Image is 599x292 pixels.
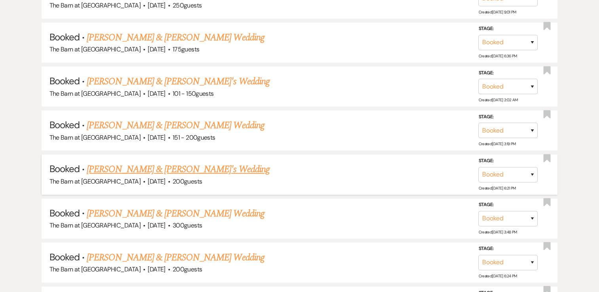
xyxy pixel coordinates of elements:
[49,265,141,273] span: The Barn at [GEOGRAPHIC_DATA]
[49,31,80,43] span: Booked
[478,25,538,33] label: Stage:
[173,133,215,142] span: 151 - 200 guests
[49,119,80,131] span: Booked
[49,45,141,53] span: The Barn at [GEOGRAPHIC_DATA]
[148,133,165,142] span: [DATE]
[87,30,264,45] a: [PERSON_NAME] & [PERSON_NAME] Wedding
[478,157,538,165] label: Stage:
[478,273,517,279] span: Created: [DATE] 6:24 PM
[478,245,538,253] label: Stage:
[478,53,517,59] span: Created: [DATE] 6:36 PM
[49,133,141,142] span: The Barn at [GEOGRAPHIC_DATA]
[49,251,80,263] span: Booked
[148,221,165,229] span: [DATE]
[478,185,515,190] span: Created: [DATE] 6:21 PM
[478,68,538,77] label: Stage:
[49,221,141,229] span: The Barn at [GEOGRAPHIC_DATA]
[478,97,517,102] span: Created: [DATE] 2:02 AM
[148,177,165,186] span: [DATE]
[49,207,80,219] span: Booked
[173,221,202,229] span: 300 guests
[148,265,165,273] span: [DATE]
[49,1,141,9] span: The Barn at [GEOGRAPHIC_DATA]
[478,201,538,209] label: Stage:
[87,74,270,89] a: [PERSON_NAME] & [PERSON_NAME]'s Wedding
[49,163,80,175] span: Booked
[173,45,199,53] span: 175 guests
[87,207,264,221] a: [PERSON_NAME] & [PERSON_NAME] Wedding
[87,250,264,265] a: [PERSON_NAME] & [PERSON_NAME] Wedding
[478,113,538,121] label: Stage:
[478,229,517,235] span: Created: [DATE] 3:48 PM
[173,1,202,9] span: 250 guests
[478,141,515,146] span: Created: [DATE] 3:19 PM
[173,177,202,186] span: 200 guests
[49,89,141,98] span: The Barn at [GEOGRAPHIC_DATA]
[49,177,141,186] span: The Barn at [GEOGRAPHIC_DATA]
[148,45,165,53] span: [DATE]
[148,89,165,98] span: [DATE]
[87,162,270,176] a: [PERSON_NAME] & [PERSON_NAME]'s Wedding
[87,118,264,133] a: [PERSON_NAME] & [PERSON_NAME] Wedding
[49,75,80,87] span: Booked
[173,89,213,98] span: 101 - 150 guests
[478,9,516,15] span: Created: [DATE] 9:01 PM
[173,265,202,273] span: 200 guests
[148,1,165,9] span: [DATE]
